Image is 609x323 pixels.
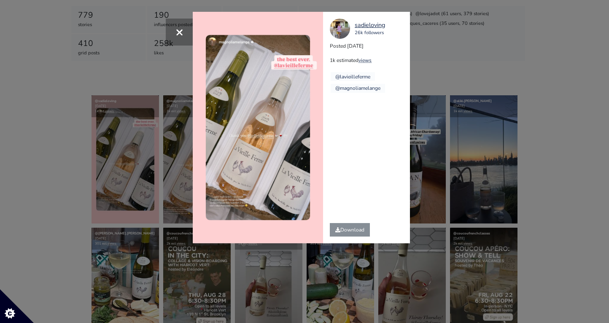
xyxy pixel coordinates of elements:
[330,19,350,39] img: 17794517.jpg
[330,223,370,237] a: Download
[355,21,385,30] a: sadieloving
[330,57,410,64] p: 1k estimated
[166,19,193,46] button: Close
[175,23,183,41] span: ×
[335,85,380,92] a: @magnoliamelange
[335,73,370,80] a: @lavieilleferme
[355,30,385,37] div: 26k followers
[358,57,372,64] a: views
[330,42,410,50] p: Posted [DATE]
